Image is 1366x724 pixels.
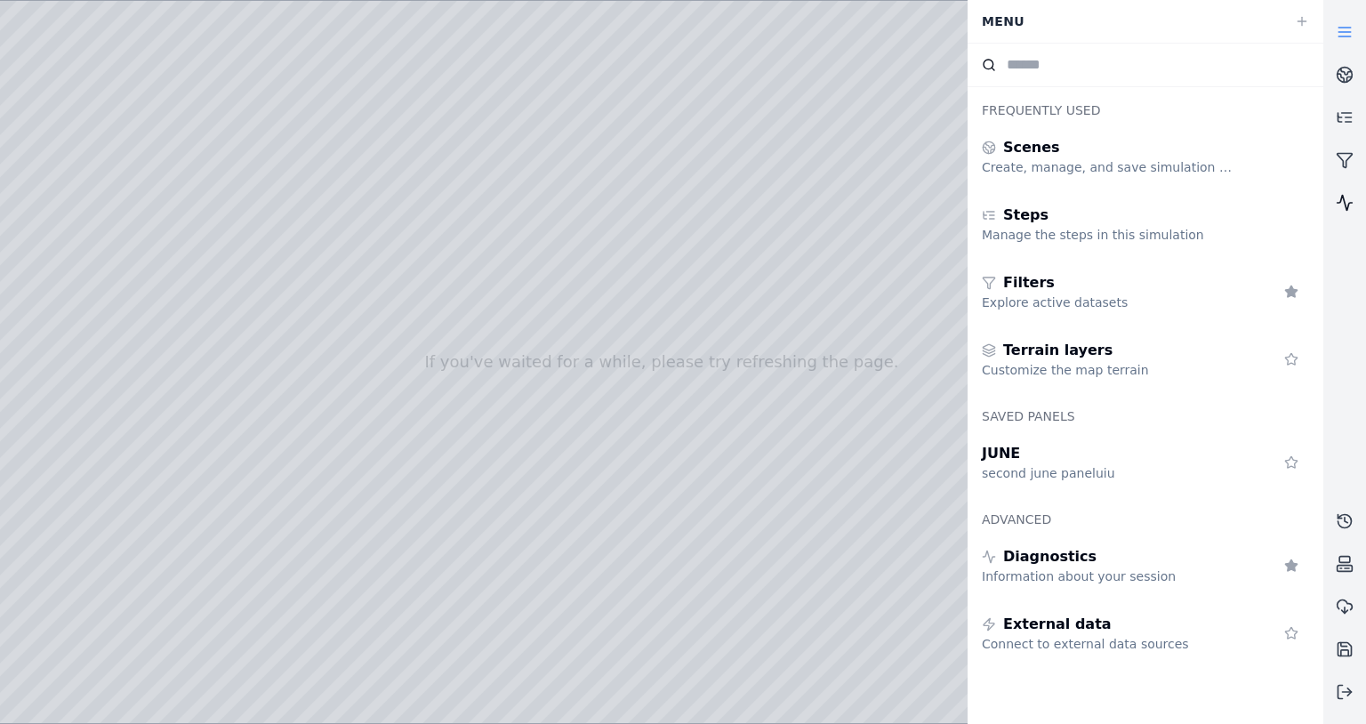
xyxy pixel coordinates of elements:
[1003,614,1112,635] span: External data
[982,361,1238,379] div: Customize the map terrain
[968,496,1323,532] div: Advanced
[971,4,1284,38] div: Menu
[1003,340,1113,361] span: Terrain layers
[1003,137,1060,158] span: Scenes
[982,226,1238,244] div: Manage the steps in this simulation
[982,635,1238,653] div: Connect to external data sources
[982,464,1238,482] div: second june paneluiu
[982,158,1238,176] div: Create, manage, and save simulation scenes
[982,443,1020,464] span: JUNE
[968,87,1323,123] div: Frequently Used
[968,393,1323,429] div: Saved panels
[1003,272,1055,294] span: Filters
[1003,205,1049,226] span: Steps
[982,567,1238,585] div: Information about your session
[1003,546,1097,567] span: Diagnostics
[982,294,1238,311] div: Explore active datasets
